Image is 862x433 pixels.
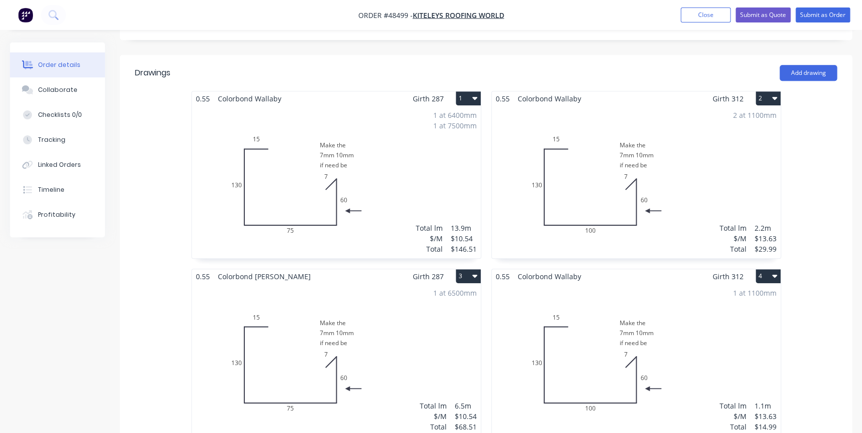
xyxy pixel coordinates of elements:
[755,422,777,432] div: $14.99
[451,233,477,244] div: $10.54
[455,422,477,432] div: $68.51
[456,91,481,105] button: 1
[416,244,443,254] div: Total
[755,411,777,422] div: $13.63
[492,91,514,106] span: 0.55
[192,91,214,106] span: 0.55
[358,10,413,20] span: Order #48499 -
[780,65,837,81] button: Add drawing
[416,223,443,233] div: Total lm
[713,91,744,106] span: Girth 312
[38,110,82,119] div: Checklists 0/0
[420,401,447,411] div: Total lm
[451,244,477,254] div: $146.51
[736,7,791,22] button: Submit as Quote
[192,106,481,258] div: Make the7mm 10mmif need be15130756071 at 6400mm1 at 7500mmTotal lm$/MTotal13.9m$10.54$146.51
[214,91,285,106] span: Colorbond Wallaby
[413,10,504,20] a: KITELEYS ROOFING WORLD
[413,269,444,284] span: Girth 287
[38,85,77,94] div: Collaborate
[720,223,747,233] div: Total lm
[756,269,781,283] button: 4
[38,135,65,144] div: Tracking
[755,233,777,244] div: $13.63
[192,269,214,284] span: 0.55
[10,52,105,77] button: Order details
[720,244,747,254] div: Total
[492,269,514,284] span: 0.55
[755,223,777,233] div: 2.2m
[713,269,744,284] span: Girth 312
[38,185,64,194] div: Timeline
[10,177,105,202] button: Timeline
[413,91,444,106] span: Girth 287
[416,233,443,244] div: $/M
[455,401,477,411] div: 6.5m
[514,91,585,106] span: Colorbond Wallaby
[755,401,777,411] div: 1.1m
[720,411,747,422] div: $/M
[10,77,105,102] button: Collaborate
[420,411,447,422] div: $/M
[733,110,777,120] div: 2 at 1100mm
[38,160,81,169] div: Linked Orders
[10,102,105,127] button: Checklists 0/0
[38,60,80,69] div: Order details
[733,288,777,298] div: 1 at 1100mm
[433,288,477,298] div: 1 at 6500mm
[756,91,781,105] button: 2
[720,401,747,411] div: Total lm
[796,7,850,22] button: Submit as Order
[10,152,105,177] button: Linked Orders
[455,411,477,422] div: $10.54
[720,422,747,432] div: Total
[135,67,170,79] div: Drawings
[10,202,105,227] button: Profitability
[514,269,585,284] span: Colorbond Wallaby
[451,223,477,233] div: 13.9m
[456,269,481,283] button: 3
[214,269,315,284] span: Colorbond [PERSON_NAME]
[433,120,477,131] div: 1 at 7500mm
[10,127,105,152] button: Tracking
[755,244,777,254] div: $29.99
[18,7,33,22] img: Factory
[420,422,447,432] div: Total
[38,210,75,219] div: Profitability
[433,110,477,120] div: 1 at 6400mm
[492,106,781,258] div: Make the7mm 10mmif need be151301006072 at 1100mmTotal lm$/MTotal2.2m$13.63$29.99
[681,7,731,22] button: Close
[720,233,747,244] div: $/M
